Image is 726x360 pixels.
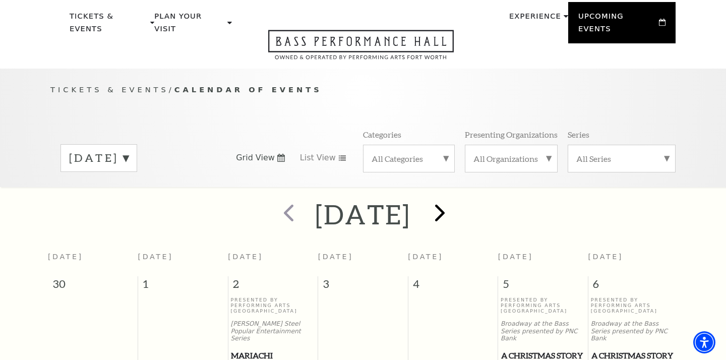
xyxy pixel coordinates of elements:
[236,152,275,163] span: Grid View
[230,297,315,314] p: Presented By Performing Arts [GEOGRAPHIC_DATA]
[578,10,656,41] p: Upcoming Events
[588,276,678,296] span: 6
[228,253,263,261] span: [DATE]
[138,253,173,261] span: [DATE]
[50,84,676,96] p: /
[269,197,306,232] button: prev
[591,320,676,342] p: Broadway at the Bass Series presented by PNC Bank
[408,276,498,296] span: 4
[69,150,129,166] label: [DATE]
[591,297,676,314] p: Presented By Performing Arts [GEOGRAPHIC_DATA]
[174,85,322,94] span: Calendar of Events
[228,276,318,296] span: 2
[465,129,558,140] p: Presenting Organizations
[232,30,490,69] a: Open this option
[568,129,589,140] p: Series
[498,253,533,261] span: [DATE]
[154,10,225,41] p: Plan Your Visit
[498,276,588,296] span: 5
[372,153,446,164] label: All Categories
[576,153,667,164] label: All Series
[363,129,401,140] p: Categories
[693,331,715,353] div: Accessibility Menu
[50,85,169,94] span: Tickets & Events
[509,10,561,28] p: Experience
[318,276,408,296] span: 3
[70,10,148,41] p: Tickets & Events
[48,253,83,261] span: [DATE]
[420,197,457,232] button: next
[230,320,315,342] p: [PERSON_NAME] Steel Popular Entertainment Series
[501,297,585,314] p: Presented By Performing Arts [GEOGRAPHIC_DATA]
[300,152,336,163] span: List View
[473,153,549,164] label: All Organizations
[408,253,443,261] span: [DATE]
[588,253,623,261] span: [DATE]
[501,320,585,342] p: Broadway at the Bass Series presented by PNC Bank
[318,253,353,261] span: [DATE]
[138,276,228,296] span: 1
[315,198,410,230] h2: [DATE]
[48,276,138,296] span: 30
